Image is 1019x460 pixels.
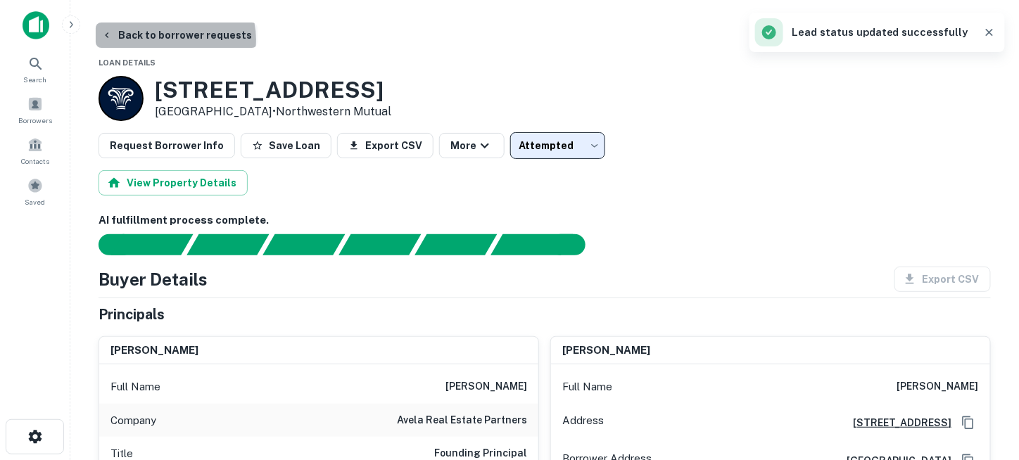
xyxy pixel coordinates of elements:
button: Save Loan [241,133,331,158]
a: Saved [4,172,66,210]
h3: [STREET_ADDRESS] [155,77,391,103]
div: Your request is received and processing... [186,234,269,255]
div: Attempted [510,132,605,159]
div: Lead status updated successfully [755,18,968,46]
img: capitalize-icon.png [23,11,49,39]
a: [STREET_ADDRESS] [842,415,952,430]
div: Documents found, AI parsing details... [262,234,345,255]
a: Search [4,50,66,88]
div: Principals found, AI now looking for contact information... [338,234,421,255]
h4: Buyer Details [99,267,208,292]
h5: Principals [99,304,165,325]
div: AI fulfillment process complete. [491,234,602,255]
button: More [439,133,505,158]
a: Northwestern Mutual [276,105,391,118]
p: [GEOGRAPHIC_DATA] • [155,103,391,120]
span: Contacts [21,155,49,167]
a: Borrowers [4,91,66,129]
button: View Property Details [99,170,248,196]
span: Loan Details [99,58,156,67]
a: Contacts [4,132,66,170]
p: Full Name [110,378,160,395]
h6: [PERSON_NAME] [110,343,198,359]
button: Export CSV [337,133,433,158]
h6: [PERSON_NAME] [445,378,527,395]
h6: [PERSON_NAME] [562,343,650,359]
span: Borrowers [18,115,52,126]
p: Address [562,412,604,433]
h6: avela real estate partners [397,412,527,429]
span: Saved [25,196,46,207]
p: Full Name [562,378,612,395]
span: Search [24,74,47,85]
h6: [PERSON_NAME] [897,378,979,395]
p: Company [110,412,156,429]
iframe: Chat Widget [949,347,1019,415]
button: Request Borrower Info [99,133,235,158]
div: Sending borrower request to AI... [82,234,187,255]
button: Back to borrower requests [96,23,258,48]
button: Copy Address [958,412,979,433]
div: Principals found, still searching for contact information. This may take time... [414,234,497,255]
h6: AI fulfillment process complete. [99,212,991,229]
